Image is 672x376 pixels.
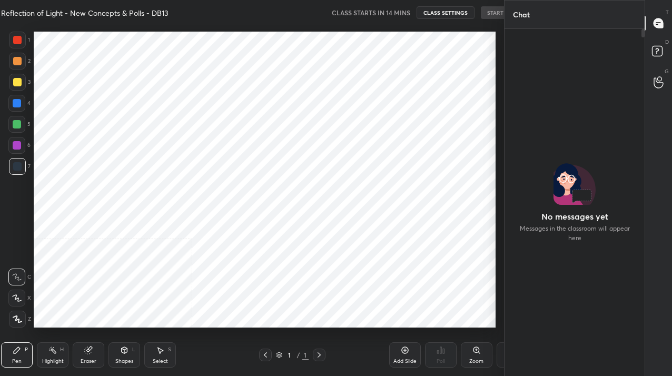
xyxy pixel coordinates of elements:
[665,67,669,75] p: G
[302,350,309,360] div: 1
[8,95,31,112] div: 4
[9,32,30,48] div: 1
[132,347,135,352] div: L
[8,137,31,154] div: 6
[42,359,64,364] div: Highlight
[469,359,483,364] div: Zoom
[168,347,171,352] div: S
[9,53,31,70] div: 2
[9,311,31,328] div: Z
[9,74,31,91] div: 3
[115,359,133,364] div: Shapes
[332,8,410,17] h5: CLASS STARTS IN 14 MINS
[1,8,168,18] h4: Reflection of Light - New Concepts & Polls - DB13
[297,352,300,358] div: /
[25,347,28,352] div: P
[9,158,31,175] div: 7
[284,352,295,358] div: 1
[8,269,31,285] div: C
[8,290,31,306] div: X
[665,38,669,46] p: D
[60,347,64,352] div: H
[81,359,96,364] div: Eraser
[8,116,31,133] div: 5
[417,6,475,19] button: CLASS SETTINGS
[12,359,22,364] div: Pen
[393,359,417,364] div: Add Slide
[666,8,669,16] p: T
[153,359,168,364] div: Select
[505,1,538,28] p: Chat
